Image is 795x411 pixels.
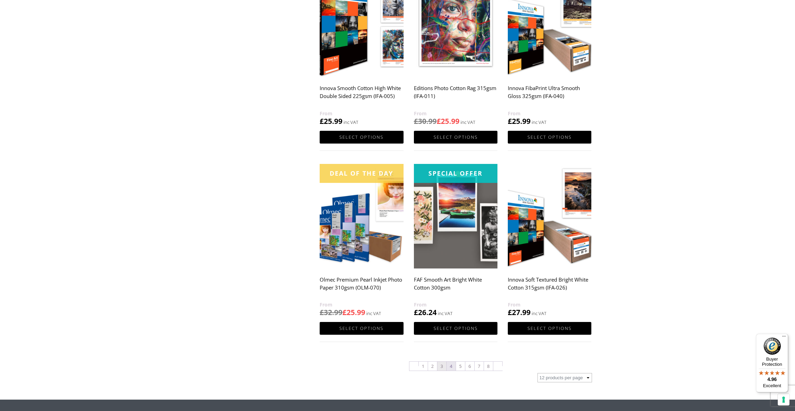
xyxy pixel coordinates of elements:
bdi: 30.99 [414,116,437,126]
bdi: 27.99 [508,307,531,317]
a: Innova Soft Textured Bright White Cotton 315gsm (IFA-026) £27.99 [508,164,591,317]
a: Page 2 [428,362,437,371]
a: Page 6 [465,362,474,371]
a: Select options for “FAF Smooth Art Bright White Cotton 300gsm” [414,322,497,335]
div: Special Offer [414,164,497,183]
p: Excellent [756,383,788,389]
nav: Product Pagination [320,361,592,373]
span: £ [320,307,324,317]
img: Olmec Premium Pearl Inkjet Photo Paper 310gsm (OLM-070) [320,164,403,268]
span: £ [437,116,441,126]
button: Menu [780,334,788,342]
span: Page 3 [437,362,446,371]
bdi: 25.99 [437,116,459,126]
bdi: 32.99 [320,307,342,317]
a: Special OfferFAF Smooth Art Bright White Cotton 300gsm £26.24 [414,164,497,317]
span: £ [508,116,512,126]
span: 4.96 [767,376,777,382]
a: Page 8 [484,362,493,371]
p: Buyer Protection [756,356,788,367]
h2: Editions Photo Cotton Rag 315gsm (IFA-011) [414,82,497,109]
button: Your consent preferences for tracking technologies [778,394,789,405]
div: Deal of the day [320,164,403,183]
h2: FAF Smooth Art Bright White Cotton 300gsm [414,273,497,301]
button: Trusted Shops TrustmarkBuyer Protection4.96Excellent [756,334,788,392]
a: Page 4 [447,362,456,371]
img: FAF Smooth Art Bright White Cotton 300gsm [414,164,497,268]
a: Select options for “Innova FibaPrint Ultra Smooth Gloss 325gsm (IFA-040)” [508,131,591,144]
h2: Innova Soft Textured Bright White Cotton 315gsm (IFA-026) [508,273,591,301]
span: £ [414,307,418,317]
a: Page 7 [475,362,484,371]
a: Page 5 [456,362,465,371]
bdi: 25.99 [320,116,342,126]
span: £ [414,116,418,126]
img: Trusted Shops Trustmark [764,337,781,355]
h2: Olmec Premium Pearl Inkjet Photo Paper 310gsm (OLM-070) [320,273,403,301]
a: Select options for “Innova Smooth Cotton High White Double Sided 225gsm (IFA-005)” [320,131,403,144]
bdi: 25.99 [508,116,531,126]
h2: Innova Smooth Cotton High White Double Sided 225gsm (IFA-005) [320,82,403,109]
a: Page 1 [419,362,428,371]
a: Select options for “Innova Soft Textured Bright White Cotton 315gsm (IFA-026)” [508,322,591,335]
span: £ [342,307,347,317]
img: Innova Soft Textured Bright White Cotton 315gsm (IFA-026) [508,164,591,268]
bdi: 25.99 [342,307,365,317]
span: £ [320,116,324,126]
a: Deal of the day Olmec Premium Pearl Inkjet Photo Paper 310gsm (OLM-070) £32.99£25.99 [320,164,403,317]
a: Select options for “Editions Photo Cotton Rag 315gsm (IFA-011)” [414,131,497,144]
h2: Innova FibaPrint Ultra Smooth Gloss 325gsm (IFA-040) [508,82,591,109]
a: Select options for “Olmec Premium Pearl Inkjet Photo Paper 310gsm (OLM-070)” [320,322,403,335]
bdi: 26.24 [414,307,437,317]
span: £ [508,307,512,317]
